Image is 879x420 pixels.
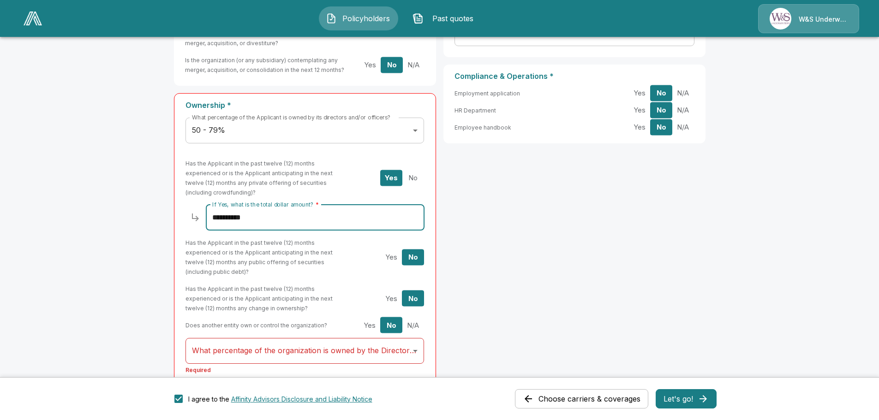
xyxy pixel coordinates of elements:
[319,6,398,30] button: Policyholders IconPolicyholders
[650,119,672,136] button: No
[185,238,345,277] h6: Has the Applicant in the past twelve (12) months experienced or is the Applicant anticipating in ...
[454,89,520,98] h6: Employment application
[341,13,391,24] span: Policyholders
[454,106,496,115] h6: HR Department
[188,394,372,404] div: I agree to the
[185,118,424,143] div: 50 - 79%
[212,201,318,208] label: If Yes, what is the total dollar amount?
[672,102,694,118] button: N/A
[380,290,402,307] button: Yes
[380,170,402,186] button: Yes
[192,113,391,121] label: What percentage of the Applicant is owned by its directors and/or officers?
[672,119,694,136] button: N/A
[380,317,402,333] button: No
[381,57,403,73] button: No
[185,55,345,75] h6: Is the organization (or any subsidiary) contemplating any merger, acquisition, or consolidation i...
[402,317,424,333] button: N/A
[185,159,345,197] h6: Has the Applicant in the past twelve (12) months experienced or is the Applicant anticipating in ...
[454,72,694,81] p: Compliance & Operations *
[359,57,381,73] button: Yes
[185,320,327,330] h6: Does another entity own or control the organization?
[402,249,424,265] button: No
[185,366,211,375] p: Required
[427,13,478,24] span: Past quotes
[359,317,381,333] button: Yes
[656,389,717,408] button: Let's go!
[672,85,694,101] button: N/A
[650,102,672,118] button: No
[402,57,425,73] button: N/A
[185,101,425,110] p: Ownership *
[24,12,42,25] img: AA Logo
[628,119,651,136] button: Yes
[402,290,424,307] button: No
[628,102,651,118] button: Yes
[231,394,372,404] button: I agree to the
[185,284,345,313] h6: Has the Applicant in the past twelve (12) months experienced or is the Applicant anticipating in ...
[380,249,402,265] button: Yes
[413,13,424,24] img: Past quotes Icon
[454,123,511,132] h6: Employee handbook
[402,170,424,186] button: No
[628,85,651,101] button: Yes
[326,13,337,24] img: Policyholders Icon
[406,6,485,30] button: Past quotes IconPast quotes
[650,85,672,101] button: No
[515,389,648,408] button: Choose carriers & coverages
